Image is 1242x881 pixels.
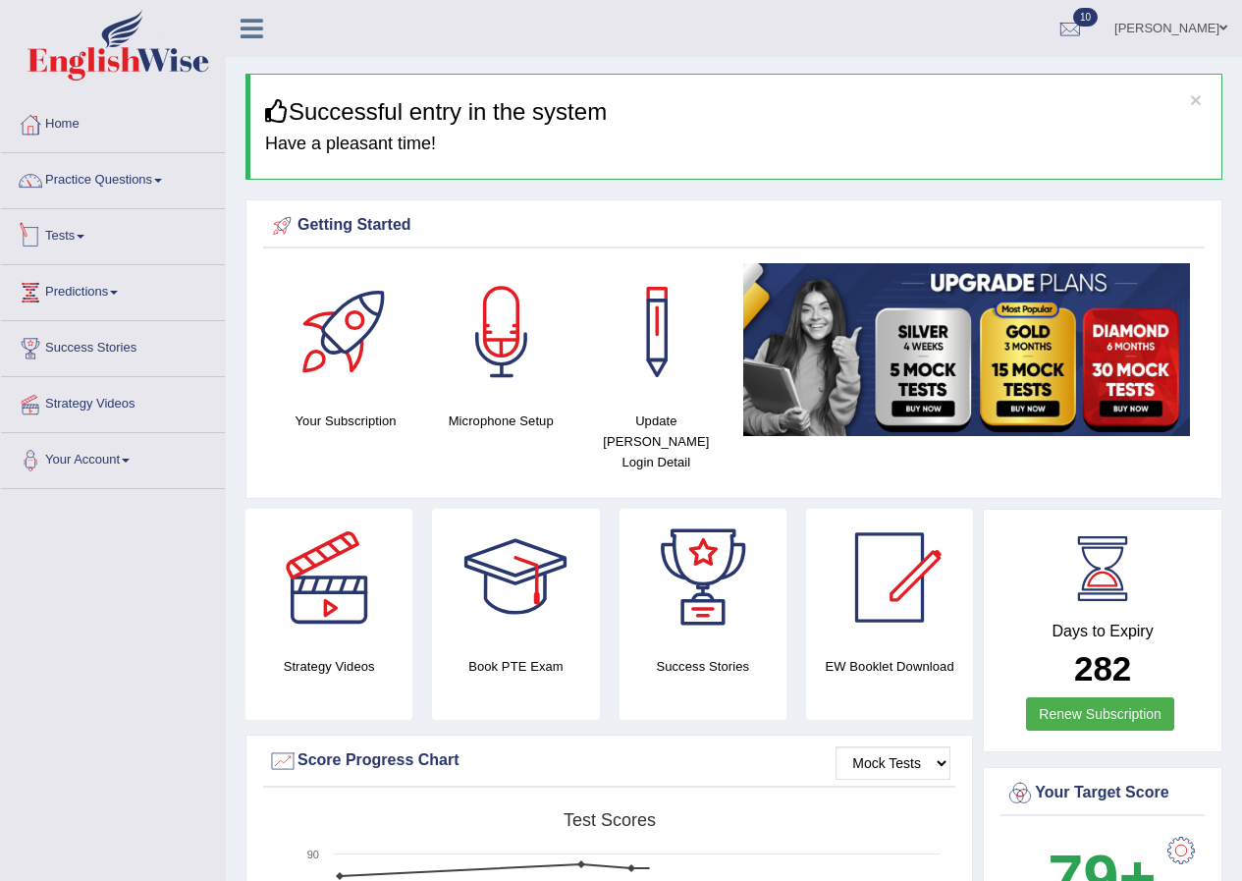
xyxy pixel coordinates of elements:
a: Renew Subscription [1026,697,1174,731]
h3: Successful entry in the system [265,99,1207,125]
a: Your Account [1,433,225,482]
a: Predictions [1,265,225,314]
h4: Book PTE Exam [432,656,599,677]
h4: Your Subscription [278,411,413,431]
div: Your Target Score [1005,779,1200,808]
h4: Days to Expiry [1005,623,1200,640]
h4: Microphone Setup [433,411,568,431]
button: × [1190,89,1202,110]
a: Tests [1,209,225,258]
tspan: Test scores [564,810,656,830]
div: Score Progress Chart [268,746,950,776]
span: 10 [1073,8,1098,27]
div: Getting Started [268,211,1200,241]
h4: Success Stories [620,656,786,677]
h4: EW Booklet Download [806,656,973,677]
h4: Update [PERSON_NAME] Login Detail [588,411,724,472]
h4: Strategy Videos [245,656,412,677]
text: 90 [307,849,319,860]
a: Success Stories [1,321,225,370]
h4: Have a pleasant time! [265,135,1207,154]
b: 282 [1074,649,1131,688]
a: Strategy Videos [1,377,225,426]
img: small5.jpg [743,263,1190,436]
a: Practice Questions [1,153,225,202]
a: Home [1,97,225,146]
